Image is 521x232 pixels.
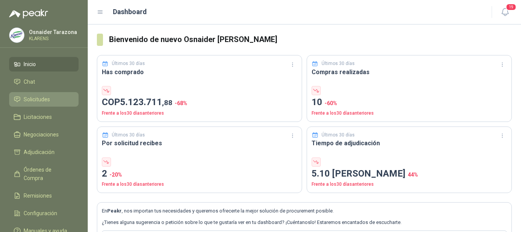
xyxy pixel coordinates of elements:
button: 19 [498,5,512,19]
span: ,88 [162,98,172,107]
h1: Dashboard [113,6,147,17]
h3: Bienvenido de nuevo Osnaider [PERSON_NAME] [109,34,512,45]
a: Solicitudes [9,92,79,107]
p: ¿Tienes alguna sugerencia o petición sobre lo que te gustaría ver en tu dashboard? ¡Cuéntanoslo! ... [102,219,507,226]
h3: Has comprado [102,67,297,77]
p: KLARENS [29,36,77,41]
img: Company Logo [10,28,24,42]
h3: Por solicitud recibes [102,138,297,148]
p: 5.10 [PERSON_NAME] [312,167,507,181]
a: Configuración [9,206,79,221]
span: Negociaciones [24,130,59,139]
a: Adjudicación [9,145,79,159]
span: 5.123.711 [120,97,172,107]
p: Frente a los 30 días anteriores [312,181,507,188]
h3: Compras realizadas [312,67,507,77]
span: Inicio [24,60,36,68]
span: Órdenes de Compra [24,165,71,182]
a: Negociaciones [9,127,79,142]
span: Remisiones [24,191,52,200]
span: 44 % [408,172,418,178]
p: En , nos importan tus necesidades y queremos ofrecerte la mejor solución de procurement posible. [102,207,507,215]
span: Configuración [24,209,57,217]
span: 19 [506,3,516,11]
p: Últimos 30 días [112,131,145,139]
a: Licitaciones [9,110,79,124]
p: Últimos 30 días [322,60,355,67]
p: Frente a los 30 días anteriores [312,110,507,117]
h3: Tiempo de adjudicación [312,138,507,148]
b: Peakr [107,208,122,214]
a: Órdenes de Compra [9,162,79,185]
a: Chat [9,75,79,89]
span: -60 % [325,100,337,106]
img: Logo peakr [9,9,48,18]
p: Últimos 30 días [322,131,355,139]
p: 10 [312,95,507,110]
p: 2 [102,167,297,181]
p: Frente a los 30 días anteriores [102,110,297,117]
p: COP [102,95,297,110]
p: Últimos 30 días [112,60,145,67]
p: Frente a los 30 días anteriores [102,181,297,188]
span: -68 % [175,100,187,106]
span: Chat [24,78,35,86]
span: Licitaciones [24,113,52,121]
a: Remisiones [9,188,79,203]
span: -20 % [109,172,122,178]
a: Inicio [9,57,79,71]
span: Adjudicación [24,148,55,156]
span: Solicitudes [24,95,50,104]
p: Osnaider Tarazona [29,29,77,35]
